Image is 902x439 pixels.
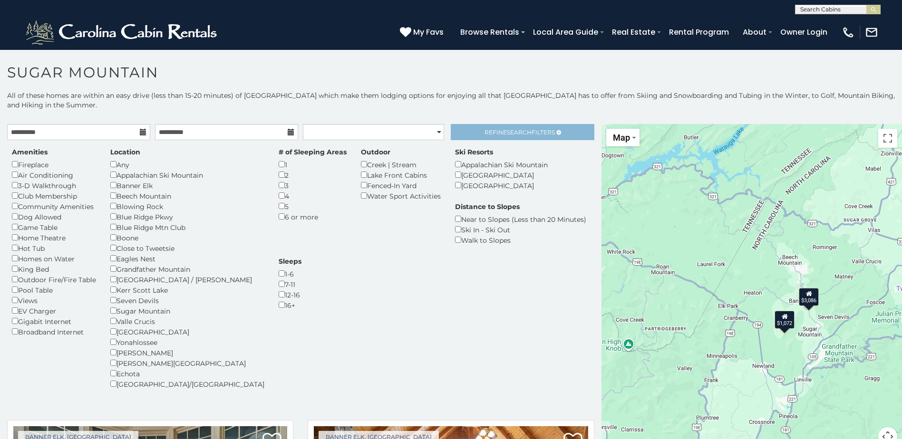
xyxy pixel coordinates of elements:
[110,347,264,358] div: [PERSON_NAME]
[110,232,264,243] div: Boone
[361,191,441,201] div: Water Sport Activities
[799,288,819,306] div: $3,086
[279,191,347,201] div: 4
[110,191,264,201] div: Beech Mountain
[279,170,347,180] div: 2
[12,211,96,222] div: Dog Allowed
[279,257,301,266] label: Sleeps
[279,147,347,157] label: # of Sleeping Areas
[12,274,96,285] div: Outdoor Fire/Fire Table
[279,180,347,191] div: 3
[775,311,795,329] div: $1,072
[110,326,264,337] div: [GEOGRAPHIC_DATA]
[361,170,441,180] div: Lake Front Cabins
[776,24,832,40] a: Owner Login
[12,326,96,337] div: Broadband Internet
[507,129,532,136] span: Search
[279,289,301,300] div: 12-16
[110,211,264,222] div: Blue Ridge Pkwy
[842,26,855,39] img: phone-regular-white.png
[878,129,897,148] button: Toggle fullscreen view
[613,133,630,143] span: Map
[606,129,640,146] button: Change map style
[664,24,734,40] a: Rental Program
[110,337,264,347] div: Yonahlossee
[607,24,660,40] a: Real Estate
[12,253,96,264] div: Homes on Water
[12,295,96,305] div: Views
[528,24,603,40] a: Local Area Guide
[110,147,140,157] label: Location
[110,264,264,274] div: Grandfather Mountain
[12,316,96,326] div: Gigabit Internet
[110,316,264,326] div: Valle Crucis
[455,159,548,170] div: Appalachian Ski Mountain
[110,305,264,316] div: Sugar Mountain
[451,124,594,140] a: RefineSearchFilters
[12,180,96,191] div: 3-D Walkthrough
[12,191,96,201] div: Club Membership
[279,268,301,279] div: 1-6
[110,201,264,211] div: Blowing Rock
[279,201,347,211] div: 5
[485,129,555,136] span: Refine Filters
[738,24,771,40] a: About
[110,295,264,305] div: Seven Devils
[24,18,221,47] img: White-1-2.png
[279,300,301,310] div: 16+
[400,26,446,38] a: My Favs
[110,253,264,264] div: Eagles Nest
[110,368,264,379] div: Echota
[110,243,264,253] div: Close to Tweetsie
[361,147,390,157] label: Outdoor
[110,159,264,170] div: Any
[456,24,524,40] a: Browse Rentals
[279,159,347,170] div: 1
[110,379,264,389] div: [GEOGRAPHIC_DATA]/[GEOGRAPHIC_DATA]
[12,222,96,232] div: Game Table
[413,26,444,38] span: My Favs
[361,180,441,191] div: Fenced-In Yard
[12,170,96,180] div: Air Conditioning
[12,159,96,170] div: Fireplace
[865,26,878,39] img: mail-regular-white.png
[110,274,264,285] div: [GEOGRAPHIC_DATA] / [PERSON_NAME]
[455,180,548,191] div: [GEOGRAPHIC_DATA]
[12,285,96,295] div: Pool Table
[455,202,520,211] label: Distance to Slopes
[279,279,301,289] div: 7-11
[455,214,586,224] div: Near to Slopes (Less than 20 Minutes)
[361,159,441,170] div: Creek | Stream
[12,305,96,316] div: EV Charger
[110,285,264,295] div: Kerr Scott Lake
[279,211,347,222] div: 6 or more
[110,180,264,191] div: Banner Elk
[110,358,264,368] div: [PERSON_NAME][GEOGRAPHIC_DATA]
[455,170,548,180] div: [GEOGRAPHIC_DATA]
[12,264,96,274] div: King Bed
[455,235,586,245] div: Walk to Slopes
[12,201,96,211] div: Community Amenities
[455,224,586,235] div: Ski In - Ski Out
[110,222,264,232] div: Blue Ridge Mtn Club
[12,232,96,243] div: Home Theatre
[12,147,48,157] label: Amenities
[455,147,493,157] label: Ski Resorts
[12,243,96,253] div: Hot Tub
[110,170,264,180] div: Appalachian Ski Mountain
